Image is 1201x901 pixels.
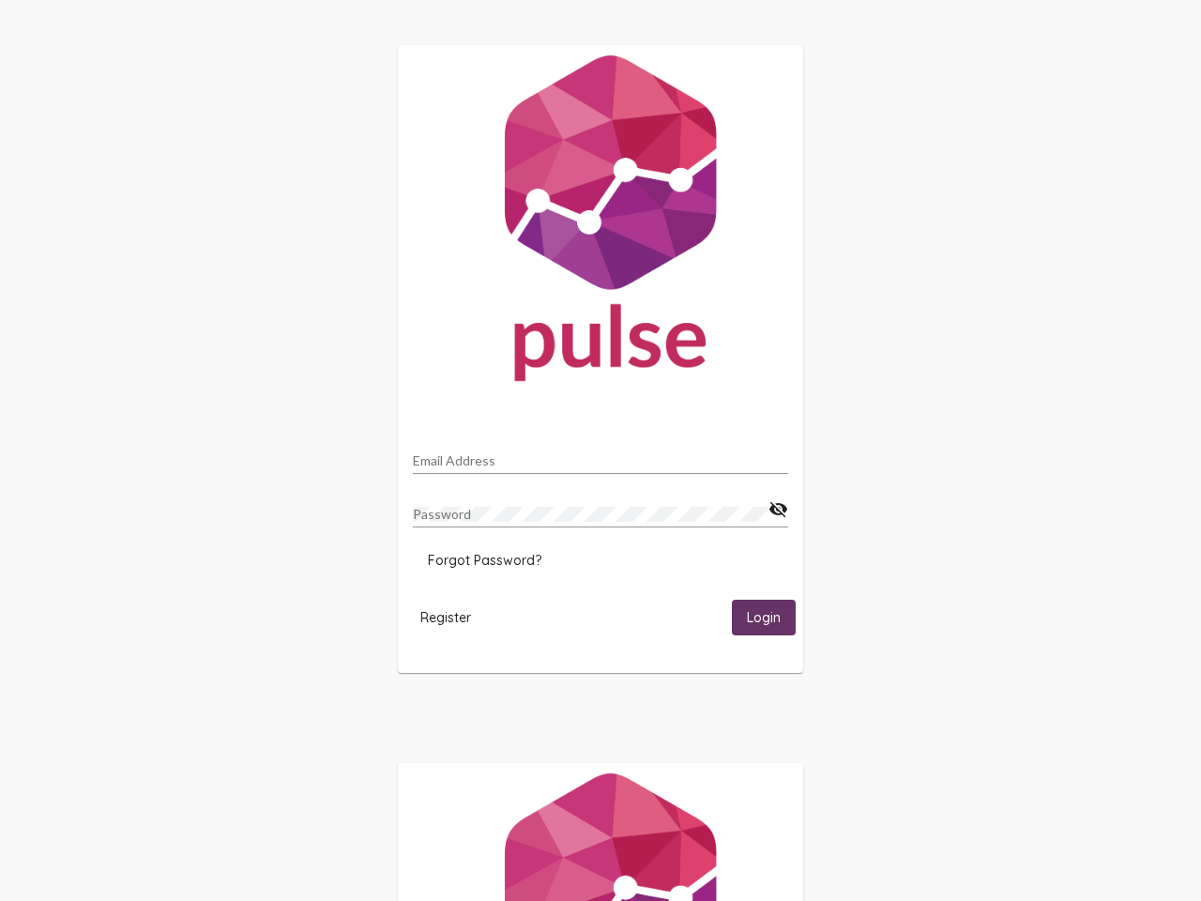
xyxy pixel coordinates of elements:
button: Register [405,600,486,634]
span: Register [420,609,471,626]
button: Forgot Password? [413,543,556,577]
button: Login [732,600,796,634]
span: Forgot Password? [428,552,541,569]
img: Pulse For Good Logo [398,45,803,400]
mat-icon: visibility_off [768,498,788,521]
span: Login [747,610,781,627]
